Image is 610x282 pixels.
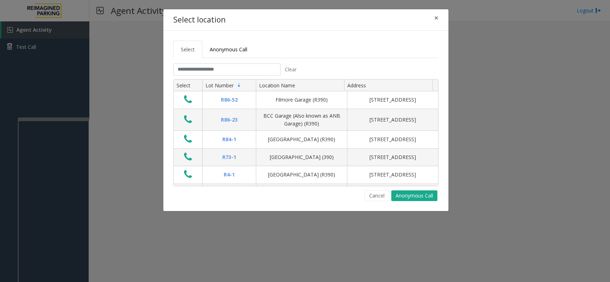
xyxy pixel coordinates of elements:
[173,41,438,58] ul: Tabs
[207,135,252,143] div: R84-1
[173,14,225,26] h4: Select location
[210,46,247,53] span: Anonymous Call
[174,80,438,186] div: Data table
[207,171,252,179] div: R4-1
[261,96,343,104] div: Filmore Garage (R390)
[207,116,252,124] div: R86-23
[174,80,202,92] th: Select
[207,153,252,161] div: R73-1
[434,13,438,23] span: ×
[207,96,252,104] div: R86-52
[236,82,242,88] span: Sortable
[352,171,434,179] div: [STREET_ADDRESS]
[352,116,434,124] div: [STREET_ADDRESS]
[261,171,343,179] div: [GEOGRAPHIC_DATA] (R390)
[352,96,434,104] div: [STREET_ADDRESS]
[347,82,366,89] span: Address
[181,46,195,53] span: Select
[261,153,343,161] div: [GEOGRAPHIC_DATA] (390)
[281,63,301,76] button: Clear
[205,82,234,89] span: Lot Number
[261,135,343,143] div: [GEOGRAPHIC_DATA] (R390)
[259,82,295,89] span: Location Name
[261,112,343,128] div: BCC Garage (Also known as ANB Garage) (R390)
[352,153,434,161] div: [STREET_ADDRESS]
[352,135,434,143] div: [STREET_ADDRESS]
[364,190,389,201] button: Cancel
[429,9,443,27] button: Close
[391,190,437,201] button: Anonymous Call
